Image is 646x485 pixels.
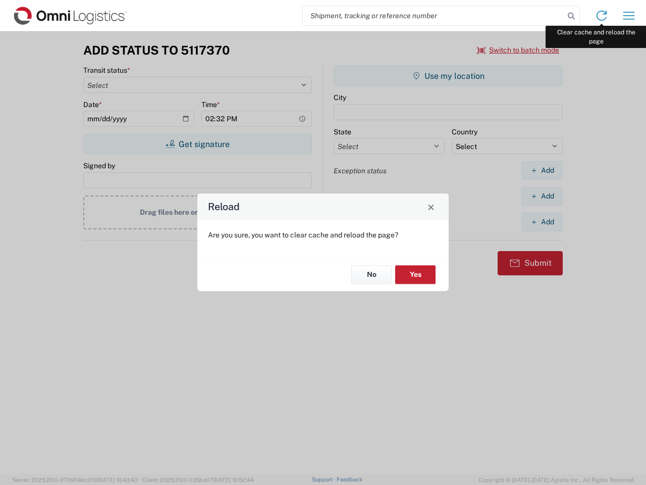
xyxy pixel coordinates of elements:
h4: Reload [208,200,240,214]
button: Close [424,200,438,214]
button: No [351,265,392,284]
button: Yes [395,265,436,284]
p: Are you sure, you want to clear cache and reload the page? [208,230,438,239]
input: Shipment, tracking or reference number [303,6,564,25]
